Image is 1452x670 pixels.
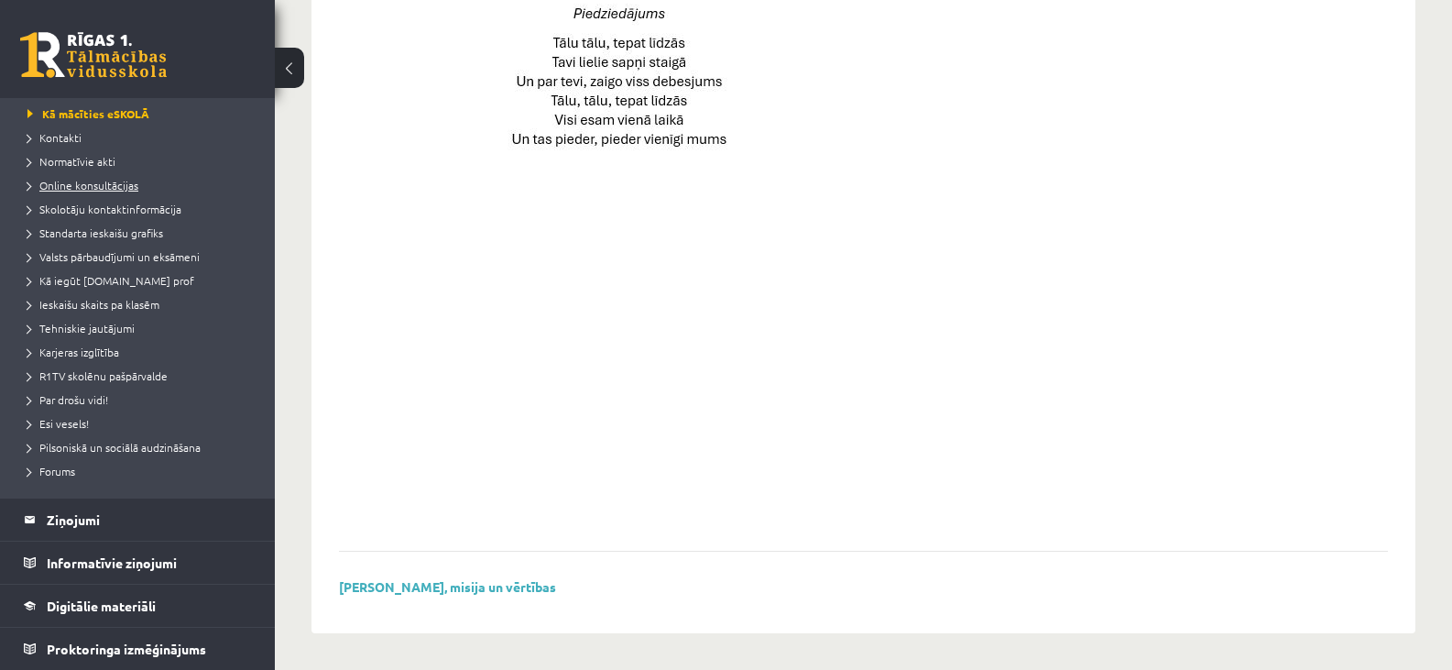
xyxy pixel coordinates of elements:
a: Kontakti [27,129,257,146]
a: Normatīvie akti [27,153,257,170]
span: Karjeras izglītība [27,345,119,359]
a: Online konsultācijas [27,177,257,193]
a: Ieskaišu skaits pa klasēm [27,296,257,313]
a: Tehniskie jautājumi [27,320,257,336]
a: [PERSON_NAME], misija un vērtības [339,578,556,595]
span: Digitālie materiāli [47,598,156,614]
a: Esi vesels! [27,415,257,432]
a: Par drošu vidi! [27,391,257,408]
span: Skolotāju kontaktinformācija [27,202,181,216]
span: Forums [27,464,75,478]
a: Forums [27,463,257,479]
a: Informatīvie ziņojumi [24,542,252,584]
span: Standarta ieskaišu grafiks [27,225,163,240]
a: Skolotāju kontaktinformācija [27,201,257,217]
legend: Ziņojumi [47,499,252,541]
a: R1TV skolēnu pašpārvalde [27,368,257,384]
span: R1TV skolēnu pašpārvalde [27,368,168,383]
span: Online konsultācijas [27,178,138,192]
a: Kā iegūt [DOMAIN_NAME] prof [27,272,257,289]
span: Kā iegūt [DOMAIN_NAME] prof [27,273,194,288]
a: Digitālie materiāli [24,585,252,627]
a: Rīgas 1. Tālmācības vidusskola [20,32,167,78]
span: Tehniskie jautājumi [27,321,135,335]
span: Kontakti [27,130,82,145]
span: Valsts pārbaudījumi un eksāmeni [27,249,200,264]
a: Ziņojumi [24,499,252,541]
a: Valsts pārbaudījumi un eksāmeni [27,248,257,265]
legend: Informatīvie ziņojumi [47,542,252,584]
span: Proktoringa izmēģinājums [47,641,206,657]
a: Standarta ieskaišu grafiks [27,225,257,241]
span: Kā mācīties eSKOLĀ [27,106,149,121]
a: Karjeras izglītība [27,344,257,360]
span: Par drošu vidi! [27,392,108,407]
a: Pilsoniskā un sociālā audzināšana [27,439,257,456]
a: Kā mācīties eSKOLĀ [27,105,257,122]
span: Ieskaišu skaits pa klasēm [27,297,159,312]
a: Proktoringa izmēģinājums [24,628,252,670]
span: Normatīvie akti [27,154,115,169]
span: Esi vesels! [27,416,89,431]
span: Pilsoniskā un sociālā audzināšana [27,440,201,455]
